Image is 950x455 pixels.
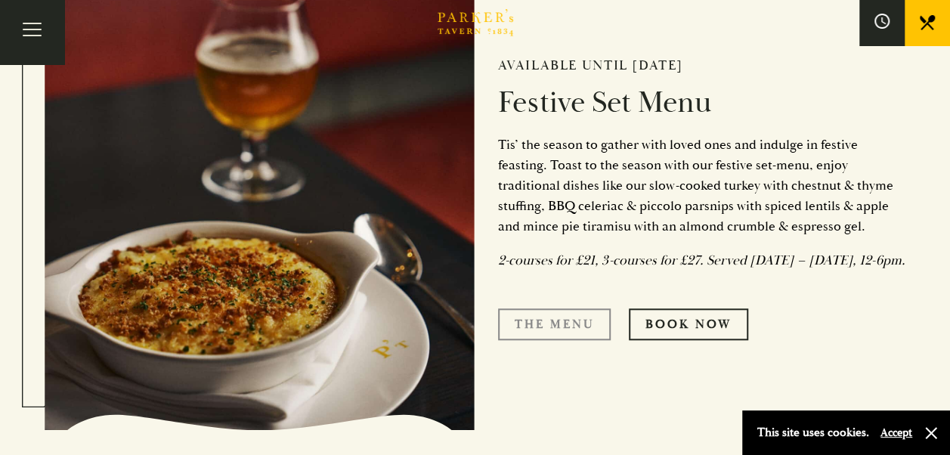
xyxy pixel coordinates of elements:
[880,426,912,440] button: Accept
[757,422,869,444] p: This site uses cookies.
[629,308,748,340] a: Book Now
[498,308,611,340] a: The Menu
[498,252,905,269] em: 2-courses for £21, 3-courses for £27. Served [DATE] – [DATE], 12-6pm.
[498,85,906,121] h2: Festive Set Menu
[498,135,906,237] p: Tis’ the season to gather with loved ones and indulge in festive feasting. Toast to the season wi...
[924,426,939,441] button: Close and accept
[498,57,906,74] h2: Available until [DATE]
